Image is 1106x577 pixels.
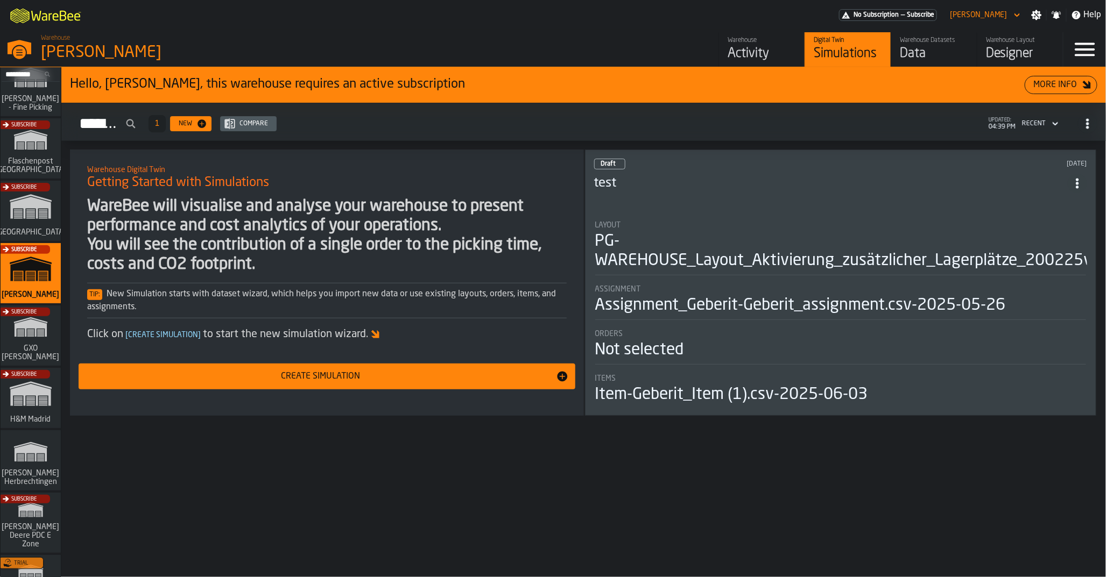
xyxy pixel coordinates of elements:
a: link-to-/wh/i/0438fb8c-4a97-4a5b-bcc6-2889b6922db0/simulations [1,368,61,430]
div: Title [595,374,1087,383]
a: link-to-/wh/i/1653e8cc-126b-480f-9c47-e01e76aa4a88/simulations [805,32,891,67]
a: link-to-/wh/i/1653e8cc-126b-480f-9c47-e01e76aa4a88/feed/ [718,32,805,67]
span: Warehouse [41,34,70,42]
h2: button-Simulations [61,103,1106,141]
div: New [174,120,196,127]
div: stat-Orders [595,330,1087,365]
a: link-to-/wh/i/1653e8cc-126b-480f-9c47-e01e76aa4a88/designer [977,32,1063,67]
div: Warehouse [728,37,796,44]
div: DropdownMenuValue-Sebastian Petruch Petruch [946,9,1023,22]
div: Title [595,285,1087,294]
span: Trial [14,560,28,566]
label: button-toggle-Settings [1027,10,1046,20]
a: link-to-/wh/i/f0a6b354-7883-413a-84ff-a65eb9c31f03/simulations [1,430,61,493]
div: Data [900,45,968,62]
span: 04:39 PM [989,123,1016,131]
section: card-SimulationDashboardCard-draft [594,210,1088,407]
div: [PERSON_NAME] [41,43,332,62]
div: Assignment_Geberit-Geberit_assignment.csv-2025-05-26 [595,296,1006,315]
span: Assignment [595,285,641,294]
div: Simulations [814,45,882,62]
span: ] [198,331,201,339]
span: updated: [989,117,1016,123]
div: New Simulation starts with dataset wizard, which helps you import new data or use existing layout... [87,288,567,314]
span: Orders [595,330,623,338]
button: button-More Info [1025,76,1097,94]
div: Designer [986,45,1054,62]
a: link-to-/wh/i/1653e8cc-126b-480f-9c47-e01e76aa4a88/data [891,32,977,67]
span: Help [1084,9,1102,22]
div: Title [595,221,1087,230]
label: button-toggle-Menu [1063,32,1106,67]
div: ItemListCard- [61,67,1106,103]
a: link-to-/wh/i/1653e8cc-126b-480f-9c47-e01e76aa4a88/simulations [1,243,61,305]
div: Digital Twin [814,37,882,44]
div: stat-Assignment [595,285,1087,320]
h2: Sub Title [87,163,567,174]
a: link-to-/wh/i/b5402f52-ce28-4f27-b3d4-5c6d76174849/simulations [1,181,61,243]
span: — [901,11,905,19]
div: Compare [235,120,272,127]
div: Title [595,330,1087,338]
span: 1 [155,120,159,127]
div: DropdownMenuValue-4 [1022,120,1046,127]
div: status-0 2 [594,159,625,169]
span: Create Simulation [123,331,203,339]
a: link-to-/wh/i/48cbecf7-1ea2-4bc9-a439-03d5b66e1a58/simulations [1,56,61,118]
span: Subscribe [11,122,37,128]
span: Layout [595,221,621,230]
div: Activity [728,45,796,62]
div: More Info [1030,79,1082,91]
div: Hello, [PERSON_NAME], this warehouse requires an active subscription [70,76,1025,93]
button: button-Create Simulation [79,364,575,389]
div: DropdownMenuValue-4 [1018,117,1061,130]
span: Tip: [87,289,102,300]
a: link-to-/wh/i/9d85c013-26f4-4c06-9c7d-6d35b33af13a/simulations [1,493,61,555]
span: Items [595,374,616,383]
a: link-to-/wh/i/a0d9589e-ccad-4b62-b3a5-e9442830ef7e/simulations [1,118,61,181]
div: Menu Subscription [839,9,937,21]
div: Click on to start the new simulation wizard. [87,327,567,342]
span: Subscribe [11,372,37,377]
a: link-to-/wh/i/baca6aa3-d1fc-43c0-a604-2a1c9d5db74d/simulations [1,305,61,368]
span: Getting Started with Simulations [87,174,269,191]
label: button-toggle-Notifications [1047,10,1066,20]
span: Subscribe [907,11,934,19]
div: stat-Layout [595,221,1087,275]
a: link-to-/wh/i/1653e8cc-126b-480f-9c47-e01e76aa4a88/pricing/ [839,9,937,21]
button: button-New [170,116,212,131]
div: Item-Geberit_Item (1).csv-2025-06-03 [595,385,868,404]
div: Updated: 6/16/2025, 2:25:12 PM Created: 6/16/2025, 2:25:02 PM [857,160,1087,168]
span: Subscribe [11,247,37,253]
div: Not selected [595,340,684,360]
h3: test [594,175,1068,192]
span: No Subscription [854,11,899,19]
div: DropdownMenuValue-Sebastian Petruch Petruch [950,11,1008,19]
div: ItemListCard- [70,149,584,416]
div: Warehouse Datasets [900,37,968,44]
div: ButtonLoadMore-Load More-Prev-First-Last [144,115,170,132]
label: button-toggle-Help [1067,9,1106,22]
div: Create Simulation [85,370,556,383]
span: Subscribe [11,496,37,502]
div: stat-Items [595,374,1087,404]
span: Subscribe [11,309,37,315]
span: Draft [601,161,616,167]
button: button-Compare [220,116,277,131]
div: ItemListCard-DashboardItemContainer [585,149,1097,416]
div: Warehouse Layout [986,37,1054,44]
span: Subscribe [11,184,37,190]
div: WareBee will visualise and analyse your warehouse to present performance and cost analytics of yo... [87,197,567,274]
span: [ [125,331,128,339]
div: title-Getting Started with Simulations [79,158,575,197]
